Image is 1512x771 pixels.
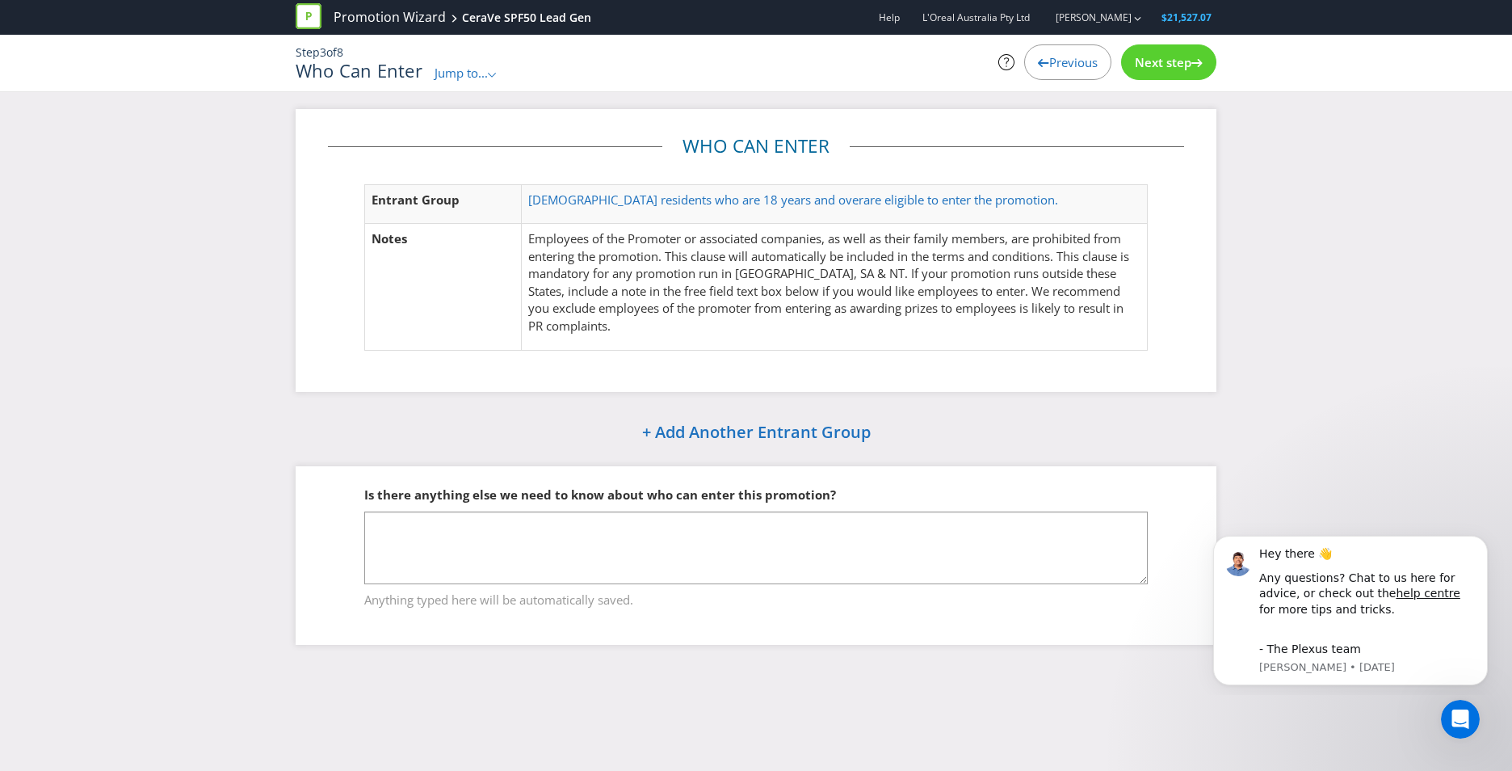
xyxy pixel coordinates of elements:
[1189,521,1512,695] iframe: Intercom notifications message
[296,61,422,80] h1: Who Can Enter
[1441,700,1480,739] iframe: Intercom live chat
[528,192,863,208] span: [DEMOGRAPHIC_DATA] residents who are 18 years and over
[922,11,1030,24] span: L'Oreal Australia Pty Ltd
[365,224,522,350] td: Notes
[1135,54,1191,70] span: Next step
[1039,11,1132,24] a: [PERSON_NAME]
[601,416,912,451] button: + Add Another Entrant Group
[462,10,591,26] div: CeraVe SPF50 Lead Gen
[528,230,1140,335] p: Employees of the Promoter or associated companies, as well as their family members, are prohibite...
[296,44,320,60] span: Step
[642,421,871,443] span: + Add Another Entrant Group
[337,44,343,60] span: 8
[320,44,326,60] span: 3
[435,65,488,81] span: Jump to...
[364,585,1148,609] span: Anything typed here will be automatically saved.
[1161,11,1212,24] span: $21,527.07
[372,192,460,208] span: Entrant Group
[662,133,850,159] legend: Who Can Enter
[364,487,836,503] span: Is there anything else we need to know about who can enter this promotion?
[879,11,900,24] a: Help
[1049,54,1098,70] span: Previous
[326,44,337,60] span: of
[334,8,446,27] a: Promotion Wizard
[863,192,1058,208] span: are eligible to enter the promotion.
